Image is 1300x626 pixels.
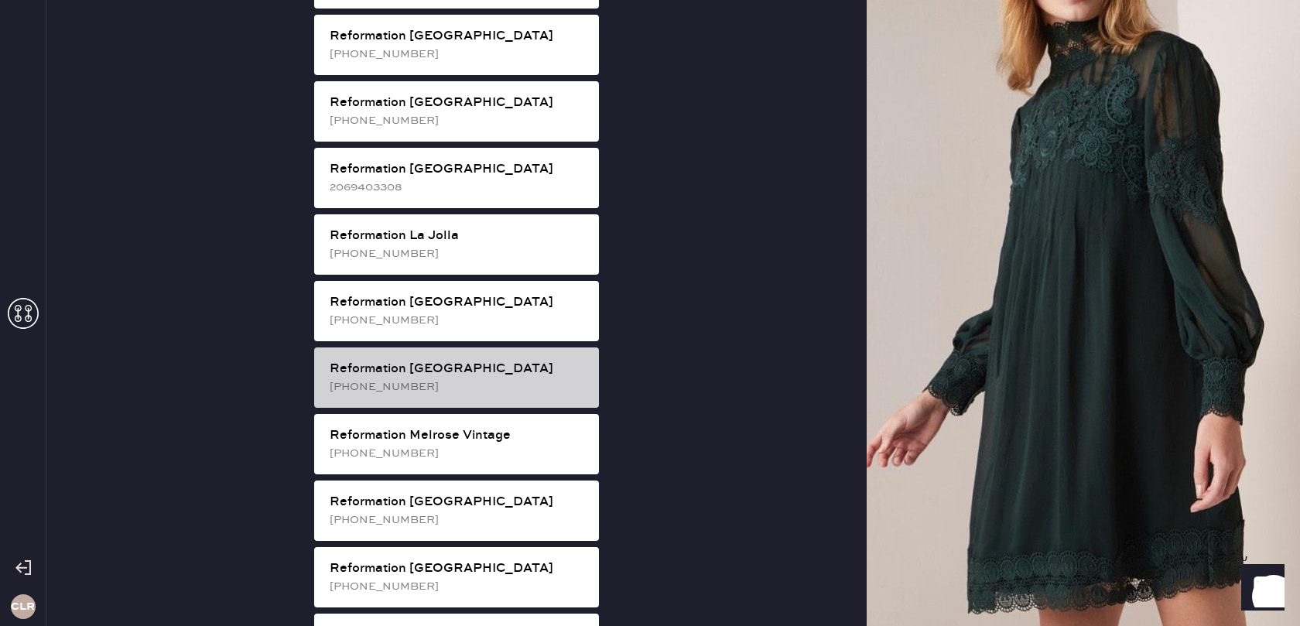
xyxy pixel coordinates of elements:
div: Reformation [GEOGRAPHIC_DATA] [330,27,587,46]
div: [PHONE_NUMBER] [330,46,587,63]
div: Reformation [GEOGRAPHIC_DATA] [330,94,587,112]
div: Reformation [GEOGRAPHIC_DATA] [330,360,587,378]
div: Reformation [GEOGRAPHIC_DATA] [330,293,587,312]
div: [PHONE_NUMBER] [330,112,587,129]
div: Reformation [GEOGRAPHIC_DATA] [330,160,587,179]
div: [PHONE_NUMBER] [330,378,587,395]
div: Reformation [GEOGRAPHIC_DATA] [330,559,587,578]
div: [PHONE_NUMBER] [330,511,587,529]
div: [PHONE_NUMBER] [330,445,587,462]
div: [PHONE_NUMBER] [330,245,587,262]
iframe: Front Chat [1226,556,1293,623]
div: Reformation Melrose Vintage [330,426,587,445]
div: 2069403308 [330,179,587,196]
div: [PHONE_NUMBER] [330,312,587,329]
div: Reformation La Jolla [330,227,587,245]
h3: CLR [11,601,35,612]
div: Reformation [GEOGRAPHIC_DATA] [330,493,587,511]
div: [PHONE_NUMBER] [330,578,587,595]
